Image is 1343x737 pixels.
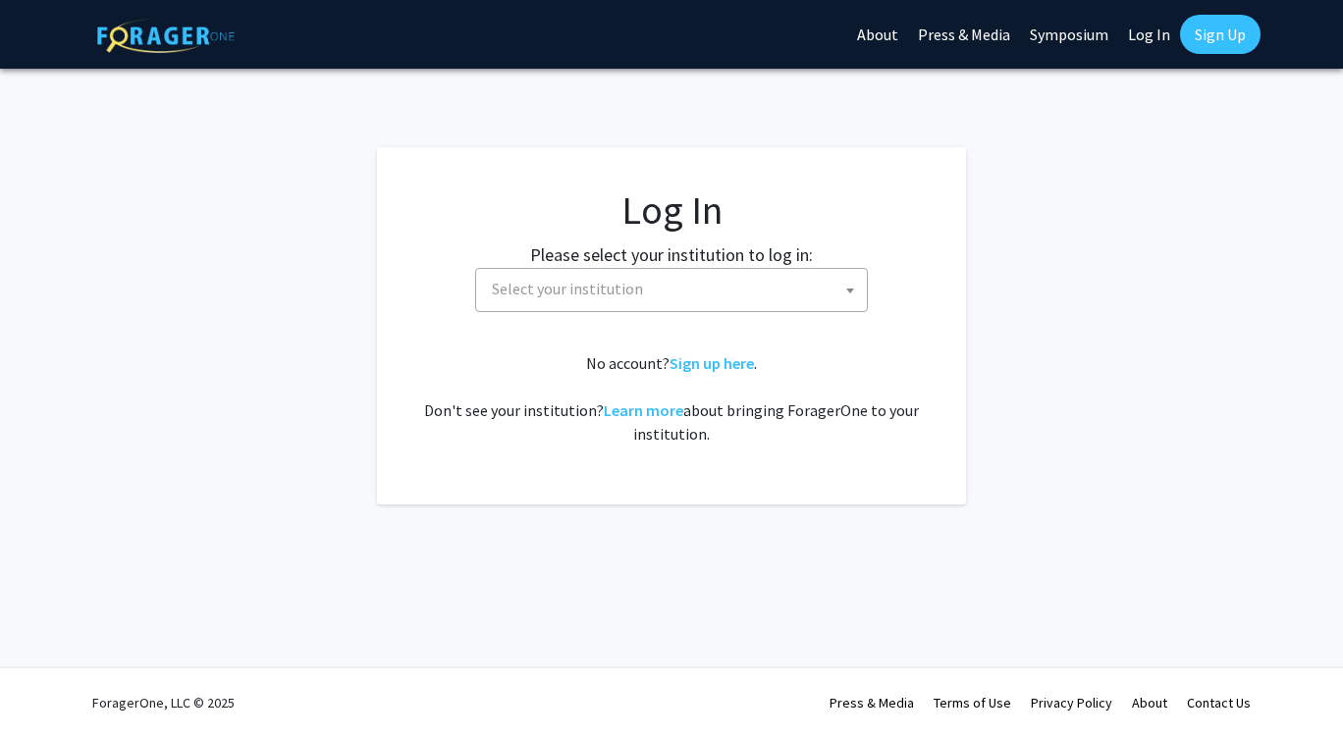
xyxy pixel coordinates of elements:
span: Select your institution [492,279,643,298]
label: Please select your institution to log in: [530,241,813,268]
a: Terms of Use [934,694,1011,711]
div: ForagerOne, LLC © 2025 [92,668,235,737]
a: Sign Up [1180,15,1261,54]
img: ForagerOne Logo [97,19,235,53]
a: Privacy Policy [1031,694,1112,711]
a: About [1132,694,1167,711]
a: Press & Media [830,694,914,711]
a: Learn more about bringing ForagerOne to your institution [604,400,683,420]
h1: Log In [416,186,927,234]
span: Select your institution [484,269,867,309]
div: No account? . Don't see your institution? about bringing ForagerOne to your institution. [416,351,927,446]
a: Contact Us [1187,694,1251,711]
span: Select your institution [475,268,868,312]
a: Sign up here [670,353,754,373]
